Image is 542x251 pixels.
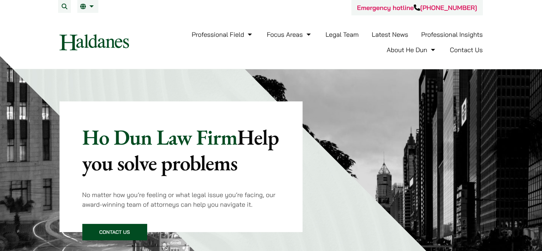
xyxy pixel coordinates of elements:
img: Logo of Haldanes [60,34,129,50]
font: Legal Team [325,30,358,39]
a: Focus Areas [267,30,313,39]
a: Contact Us [82,224,147,240]
a: About He Dun [387,46,437,54]
a: Emergency hotline[PHONE_NUMBER] [357,4,477,12]
font: Contact Us [99,229,130,235]
a: Professional Field [192,30,254,39]
font: About He Dun [387,46,427,54]
font: [PHONE_NUMBER] [420,4,477,12]
font: Professional Field [192,30,244,39]
font: Emergency hotline [357,4,414,12]
font: Ho Dun Law Firm [82,123,237,151]
a: Traditional [80,4,96,9]
font: Professional Insights [421,30,483,39]
font: No matter how you’re feeling or what legal issue you’re facing, our award-winning team of attorne... [82,191,275,209]
font: Latest News [372,30,408,39]
font: Contact Us [450,46,482,54]
font: Focus Areas [267,30,303,39]
font: Help you solve problems [82,123,279,177]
